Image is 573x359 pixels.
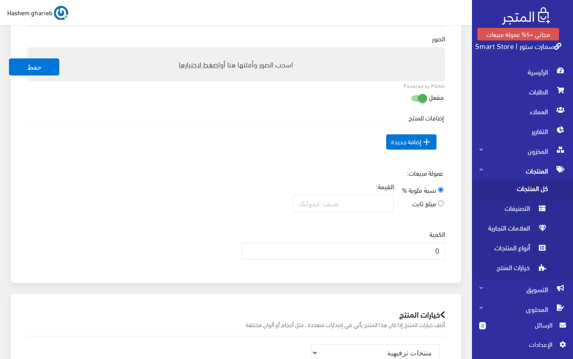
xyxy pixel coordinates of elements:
[475,39,561,52] a: سمارت ستور | Smart Store
[479,279,566,299] span: التسويق
[479,322,486,329] span: 0
[404,84,445,88] a: Powered by PQINA
[479,240,547,260] span: أنواع المنتجات
[28,113,444,161] div: إضافات للمنتج
[479,102,566,121] span: العملاء
[479,82,566,102] span: الطلبات
[479,320,566,339] a: 0 الرسائل
[386,134,436,150] span: إضافة جديدة
[479,181,547,200] span: كل المنتجات
[472,121,573,141] a: التقارير
[479,299,566,319] span: المحتوى
[472,62,573,82] a: الرئيسية
[438,187,444,193] input: نسبة مئوية %
[472,102,573,121] a: العملاء
[472,220,573,240] a: العلامات التجارية
[479,161,566,181] span: المنتجات
[479,220,547,240] span: العلامات التجارية
[472,161,573,181] a: المنتجات
[175,55,297,73] label: اسحب الصور وأفلتها هنا أو
[7,7,53,18] span: Hashem gharieb
[27,310,445,319] h2: خيارات المنتج
[472,200,573,220] a: التصنيفات
[9,58,59,75] button: حفظ
[376,182,394,191] label: القيمة:
[479,62,566,82] span: الرئيسية
[472,141,573,161] a: المخزون
[479,141,566,161] span: المخزون
[486,339,552,349] span: اﻹعدادات
[432,34,445,44] label: الصور
[429,229,445,239] label: الكمية
[472,181,573,200] a: كل المنتجات
[7,5,68,20] a: ... Hashem gharieb
[479,339,566,354] a: اﻹعدادات
[472,260,573,279] a: خيارات المنتج
[292,195,394,212] input: ضيف عمولتك
[27,320,445,329] small: أضف خيارات المنتج إذا كان هذا المنتج يأتي في إصدارات متعددة ، مثل أحجام أو ألوان مختلفة
[412,197,436,209] span: مبلغ ثابت
[472,299,573,319] a: المحتوى
[54,6,68,20] img: ...
[479,121,566,141] span: التقارير
[493,320,552,330] span: الرسائل
[479,260,547,279] span: خيارات المنتج
[429,89,444,106] label: مفعل
[407,168,444,178] label: عمولة مبيعات:
[477,28,559,40] a: مجاني +5% عمولة مبيعات
[402,183,436,196] span: نسبة مئوية %
[438,200,444,206] input: مبلغ ثابت
[479,200,547,220] span: التصنيفات
[472,82,573,102] a: الطلبات
[472,240,573,260] a: أنواع المنتجات
[421,137,432,147] i: 
[502,7,550,25] img: .
[179,58,220,71] span: اضغط لاختيارها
